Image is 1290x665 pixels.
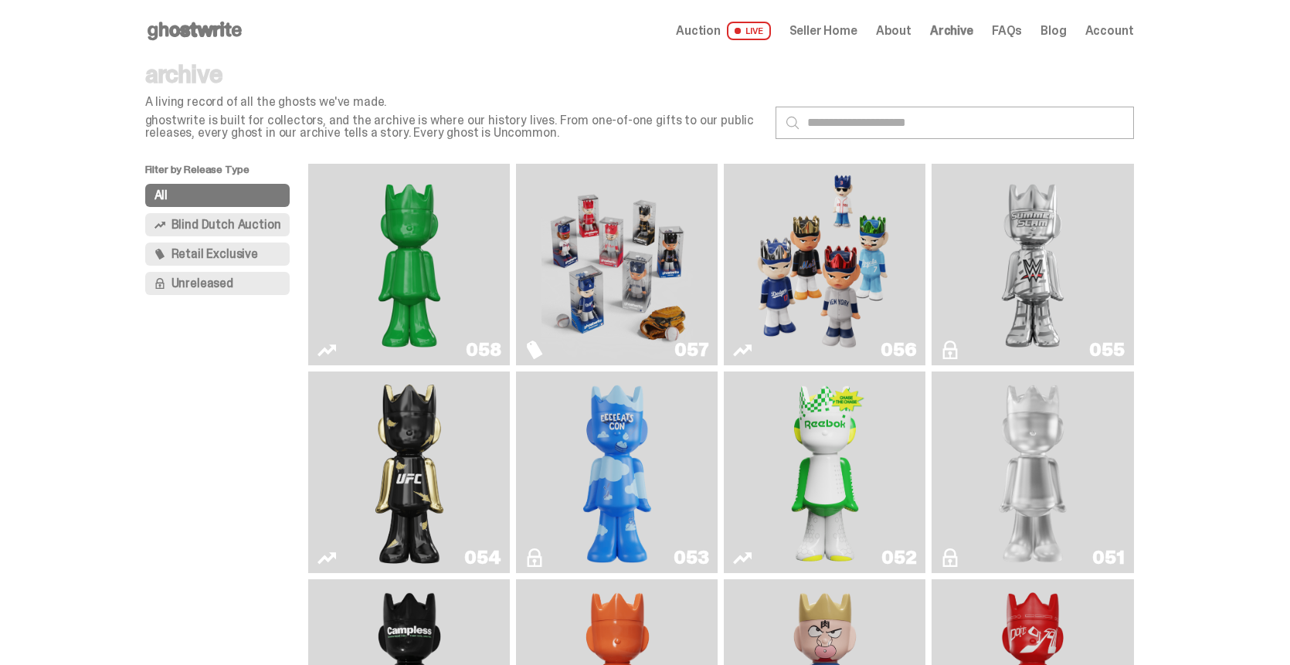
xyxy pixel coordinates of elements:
div: 058 [466,341,501,359]
img: Ruby [368,378,450,567]
span: Unreleased [171,277,233,290]
div: 053 [674,548,708,567]
img: Schrödinger's ghost: Sunday Green [334,170,485,359]
p: archive [145,62,763,87]
a: Seller Home [789,25,857,37]
a: Court Victory [733,378,916,567]
img: Court Victory [784,378,866,567]
a: FAQs [992,25,1022,37]
a: Game Face (2025) [733,170,916,359]
p: Filter by Release Type [145,164,309,184]
p: A living record of all the ghosts we've made. [145,96,763,108]
div: 054 [464,548,501,567]
button: Unreleased [145,272,290,295]
a: LLLoyalty [941,378,1124,567]
img: Game Face (2025) [749,170,901,359]
button: All [145,184,290,207]
div: 051 [1092,548,1124,567]
img: Game Face (2025) [541,170,693,359]
a: Auction LIVE [676,22,770,40]
a: I Was There SummerSlam [941,170,1124,359]
div: 055 [1089,341,1124,359]
span: All [154,189,168,202]
p: ghostwrite is built for collectors, and the archive is where our history lives. From one-of-one g... [145,114,763,139]
a: Ruby [317,378,501,567]
div: 056 [881,341,916,359]
img: LLLoyalty [992,378,1074,567]
a: Archive [930,25,973,37]
a: Account [1085,25,1134,37]
span: Auction [676,25,721,37]
a: Game Face (2025) [525,170,708,359]
a: About [876,25,911,37]
span: Blind Dutch Auction [171,219,281,231]
div: 052 [881,548,916,567]
div: 057 [674,341,708,359]
img: I Was There SummerSlam [957,170,1108,359]
span: Retail Exclusive [171,248,258,260]
a: Blog [1040,25,1066,37]
button: Retail Exclusive [145,243,290,266]
a: Schrödinger's ghost: Sunday Green [317,170,501,359]
a: ghooooost [525,378,708,567]
button: Blind Dutch Auction [145,213,290,236]
img: ghooooost [576,378,658,567]
span: LIVE [727,22,771,40]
